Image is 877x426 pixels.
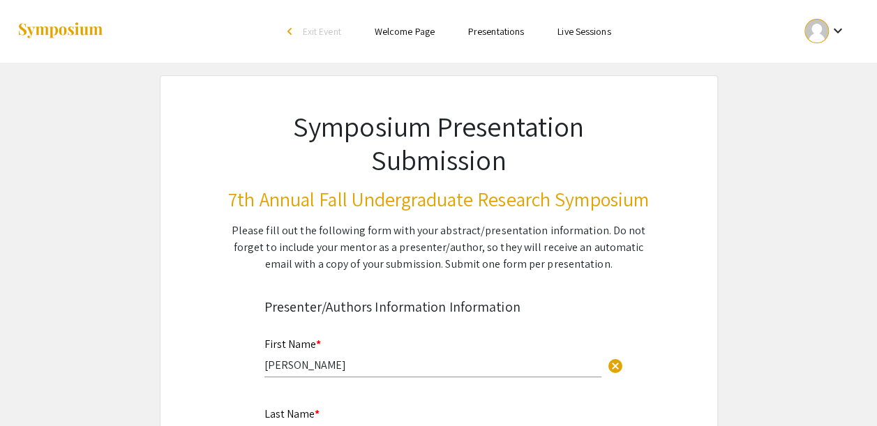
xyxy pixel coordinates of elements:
div: Presenter/Authors Information Information [264,296,613,317]
mat-label: Last Name [264,406,320,421]
input: Type Here [264,358,601,372]
button: Clear [601,351,629,379]
mat-icon: Expand account dropdown [829,22,846,39]
div: arrow_back_ios [287,27,296,36]
a: Live Sessions [557,25,610,38]
span: cancel [607,358,624,374]
a: Presentations [468,25,524,38]
mat-label: First Name [264,337,321,351]
img: Symposium by ForagerOne [17,22,104,40]
h1: Symposium Presentation Submission [228,109,650,176]
iframe: Chat [10,363,59,416]
a: Welcome Page [375,25,435,38]
span: Exit Event [303,25,341,38]
div: Please fill out the following form with your abstract/presentation information. Do not forget to ... [228,222,650,273]
button: Expand account dropdown [790,15,860,47]
h3: 7th Annual Fall Undergraduate Research Symposium [228,188,650,211]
